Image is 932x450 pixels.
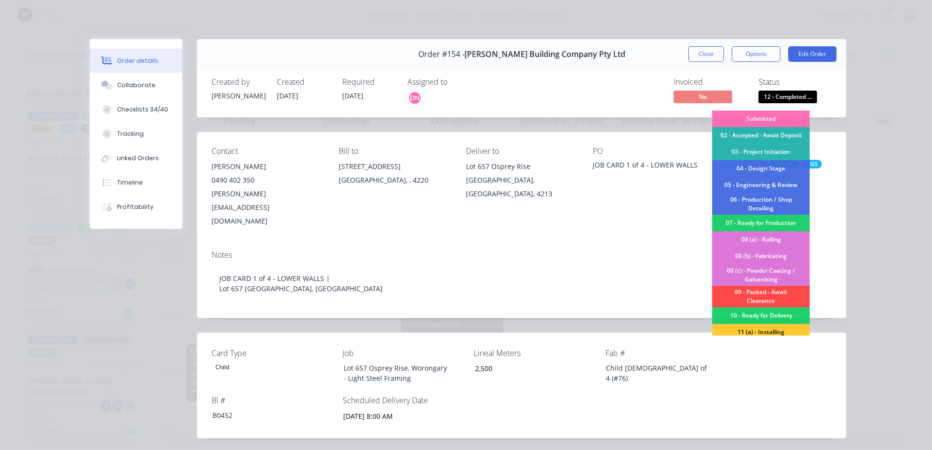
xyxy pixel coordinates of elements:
div: Status [758,77,832,87]
button: Profitability [90,195,182,219]
div: [STREET_ADDRESS] [339,160,450,173]
div: 02 - Accepted - Await Deposit [712,127,810,144]
input: Enter date and time [336,409,458,423]
div: B0452 [205,408,327,422]
div: LGS [803,160,822,169]
div: Profitability [117,203,154,211]
div: Child [212,361,233,374]
span: [DATE] [342,91,364,100]
button: Timeline [90,170,182,195]
div: [GEOGRAPHIC_DATA], [GEOGRAPHIC_DATA], 4213 [466,173,578,201]
div: [PERSON_NAME] [212,91,265,101]
button: DN [408,91,422,105]
div: Required [342,77,396,87]
div: Created by [212,77,265,87]
div: [GEOGRAPHIC_DATA], , 4220 [339,173,450,187]
div: 05 - Engineering & Review [712,177,810,193]
div: [STREET_ADDRESS][GEOGRAPHIC_DATA], , 4220 [339,160,450,191]
button: 12 - Completed ... [758,91,817,105]
div: 03 - Project Initiation [712,144,810,160]
div: 07 - Ready for Production [712,215,810,231]
div: Bill to [339,147,450,156]
div: Notes [212,250,832,260]
div: Created [277,77,330,87]
label: Scheduled Delivery Date [343,394,465,406]
span: Order #154 - [418,50,465,59]
div: Checklists 34/40 [117,105,168,114]
div: JOB CARD 1 of 4 - LOWER WALLS [593,160,704,173]
div: 10 - Ready for Delivery [712,307,810,324]
span: No [674,91,732,103]
div: Lot 657 Osprey Rise[GEOGRAPHIC_DATA], [GEOGRAPHIC_DATA], 4213 [466,160,578,201]
button: Checklists 34/40 [90,97,182,122]
div: 08 (a) - Rolling [712,231,810,248]
div: [PERSON_NAME][EMAIL_ADDRESS][DOMAIN_NAME] [212,187,323,228]
div: Linked Orders [117,154,159,163]
span: [PERSON_NAME] Building Company Pty Ltd [465,50,625,59]
div: Collaborate [117,81,155,90]
button: Options [732,46,780,62]
button: Linked Orders [90,146,182,170]
label: Fab # [605,347,727,359]
span: [DATE] [277,91,298,100]
div: JOB CARD 1 of 4 - LOWER WALLS | Lot 657 [GEOGRAPHIC_DATA], [GEOGRAPHIC_DATA] [212,263,832,303]
div: [PERSON_NAME] [212,160,323,173]
div: [PERSON_NAME]0490 402 350[PERSON_NAME][EMAIL_ADDRESS][DOMAIN_NAME] [212,160,323,228]
label: Bl # [212,394,333,406]
label: Card Type [212,347,333,359]
div: Order details [117,56,158,65]
div: 0490 402 350 [212,173,323,187]
label: Lineal Meters [474,347,596,359]
button: Collaborate [90,73,182,97]
div: Deliver to [466,147,578,156]
input: Enter number... [467,361,596,375]
div: Child [DEMOGRAPHIC_DATA] of 4 (#76) [598,361,720,385]
div: Contact [212,147,323,156]
button: Order details [90,49,182,73]
div: PO [593,147,704,156]
button: Edit Order [788,46,836,62]
div: 09 - Packed - Await Clearance [712,286,810,307]
div: Tracking [117,130,144,138]
div: Lot 657 Osprey Rise, Worongary - Light Steel Framing [336,361,458,385]
div: 11 (a) - Installing [712,324,810,340]
div: 06 - Production / Shop Detailing [712,193,810,215]
div: 08 (b) - Fabricating [712,248,810,264]
span: 12 - Completed ... [758,91,817,103]
label: Job [343,347,465,359]
div: 04 - Design Stage [712,160,810,177]
button: Close [688,46,724,62]
div: Timeline [117,178,143,187]
div: Lot 657 Osprey Rise [466,160,578,173]
div: Submitted [712,111,810,127]
div: Invoiced [674,77,747,87]
div: 08 (c) - Powder Coating / Galvanising [712,264,810,286]
div: Assigned to [408,77,505,87]
button: Tracking [90,122,182,146]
